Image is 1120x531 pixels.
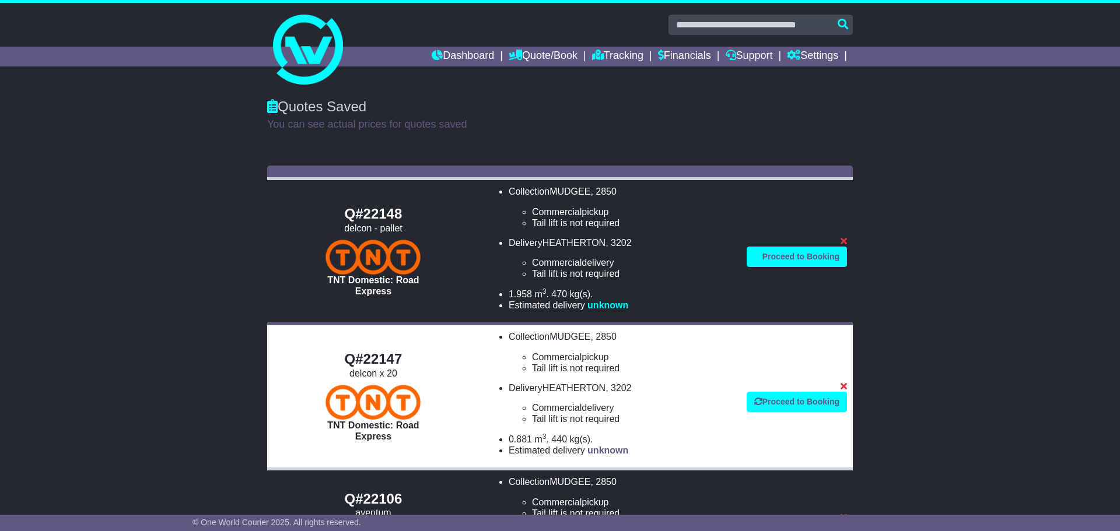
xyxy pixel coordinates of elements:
a: Financials [658,47,711,66]
span: , 2850 [590,332,616,342]
li: delivery [532,402,735,413]
img: TNT Domestic: Road Express [325,240,421,275]
span: , 3202 [605,383,631,393]
li: Collection [509,331,735,374]
div: Q#22147 [273,351,474,368]
a: Settings [787,47,838,66]
span: Commercial [532,497,582,507]
div: Q#22106 [273,491,474,508]
li: pickup [532,351,735,363]
span: kg(s). [569,289,593,299]
span: MUDGEE [549,477,590,487]
a: Proceed to Booking [747,247,847,267]
span: Commercial [532,258,582,268]
a: Proceed to Booking [747,392,847,412]
sup: 3 [542,287,547,296]
img: TNT Domestic: Road Express [325,385,421,420]
li: pickup [532,497,735,508]
li: Delivery [509,237,735,280]
li: Tail lift is not required [532,413,735,424]
a: Support [726,47,773,66]
li: Delivery [509,382,735,425]
span: m . [534,434,548,444]
li: delivery [532,257,735,268]
li: Estimated delivery [509,445,735,456]
span: m . [534,289,548,299]
span: 440 [551,434,567,444]
li: Tail lift is not required [532,268,735,279]
span: Commercial [532,352,582,362]
li: Tail lift is not required [532,508,735,519]
div: Quotes Saved [267,99,853,115]
div: delcon - pallet [273,223,474,234]
span: , 2850 [590,187,616,196]
span: unknown [587,445,628,455]
li: pickup [532,206,735,217]
span: © One World Courier 2025. All rights reserved. [192,518,361,527]
li: Tail lift is not required [532,217,735,228]
li: Tail lift is not required [532,363,735,374]
div: delcon x 20 [273,368,474,379]
span: Commercial [532,403,582,413]
span: Commercial [532,207,582,217]
span: 1.958 [509,289,532,299]
li: Collection [509,186,735,228]
span: HEATHERTON [542,383,605,393]
a: Dashboard [432,47,494,66]
div: aventum [273,507,474,518]
span: , 3202 [605,238,631,248]
span: unknown [587,300,628,310]
p: You can see actual prices for quotes saved [267,118,853,131]
div: Q#22148 [273,206,474,223]
span: TNT Domestic: Road Express [327,420,419,441]
span: , 2850 [590,477,616,487]
span: kg(s). [569,434,593,444]
a: Quote/Book [509,47,577,66]
span: HEATHERTON [542,238,605,248]
span: 0.881 [509,434,532,444]
span: 470 [551,289,567,299]
li: Estimated delivery [509,300,735,311]
span: TNT Domestic: Road Express [327,275,419,296]
a: Tracking [592,47,643,66]
span: MUDGEE [549,332,590,342]
li: Collection [509,476,735,519]
sup: 3 [542,432,547,441]
span: MUDGEE [549,187,590,196]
